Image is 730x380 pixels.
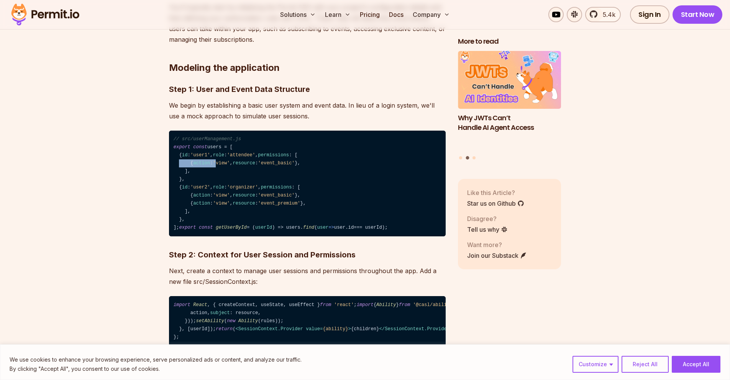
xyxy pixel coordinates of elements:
button: Go to slide 2 [466,156,469,160]
span: setAbility [196,318,225,324]
a: 5.4k [585,7,621,22]
span: resource [233,201,255,206]
span: import [174,302,190,308]
span: id [182,152,188,158]
span: subject [210,310,230,316]
a: Docs [386,7,407,22]
a: Start Now [673,5,723,24]
span: => [317,225,334,230]
button: Go to slide 3 [472,156,476,159]
span: permissions [261,185,292,190]
span: id [182,185,188,190]
button: Company [410,7,453,22]
span: 'react' [334,302,354,308]
span: 'user1' [190,152,210,158]
span: const [199,225,213,230]
span: React [193,302,207,308]
span: userId [255,225,272,230]
span: id [348,225,354,230]
span: permissions [258,152,289,158]
span: value [306,326,320,332]
span: resource [233,193,255,198]
a: Why JWTs Can’t Handle AI Agent AccessWhy JWTs Can’t Handle AI Agent Access [458,51,561,152]
span: action [193,193,210,198]
button: Solutions [277,7,319,22]
a: Star us on Github [467,199,524,208]
p: By clicking "Accept All", you consent to our use of cookies. [10,364,302,373]
button: Learn [322,7,354,22]
p: We use cookies to enhance your browsing experience, serve personalized ads or content, and analyz... [10,355,302,364]
span: SessionContext.Provider [238,326,303,332]
li: 2 of 3 [458,51,561,152]
a: Join our Substack [467,251,527,260]
span: 'event_basic' [258,193,295,198]
button: Customize [573,356,618,373]
span: role [213,152,224,158]
button: Reject All [622,356,669,373]
span: Ability [238,318,258,324]
span: user [317,225,328,230]
span: action [193,161,210,166]
strong: Step 2: Context for User Session and Permissions [169,250,356,259]
span: SessionContext.Provider [385,326,449,332]
span: const [193,144,207,150]
span: {ability} [323,326,348,332]
h2: More to read [458,37,561,46]
span: < = > [236,326,351,332]
span: role [213,185,224,190]
p: Like this Article? [467,188,524,197]
span: 'event_basic' [258,161,295,166]
code: users = [ { : , : , : [ { : , : }, ], }, { : , : , : [ { : , : }, { : , : }, ], }, ]; = ( ) => us... [169,131,446,237]
span: 'view' [213,161,230,166]
span: return [216,326,233,332]
a: Sign In [630,5,669,24]
span: find [303,225,314,230]
p: Next, create a context to manage user sessions and permissions throughout the app. Add a new file... [169,265,446,287]
img: Permit logo [8,2,83,28]
span: // src/userManagement.js [174,136,241,142]
p: Want more? [467,240,527,249]
span: 'view' [213,193,230,198]
a: Pricing [357,7,383,22]
span: action [193,201,210,206]
strong: Step 1: User and Event Data Structure [169,85,310,94]
span: 'attendee' [227,152,255,158]
p: We begin by establishing a basic user system and event data. In lieu of a login system, we'll use... [169,100,446,121]
span: import [357,302,374,308]
span: export [174,144,190,150]
code: , { createContext, useState, useEffect } ; { } ; { getUserById } ; = (); = ( ) => { [ability, set... [169,296,446,346]
span: from [399,302,410,308]
span: 'organizer' [227,185,258,190]
span: 'user2' [190,185,210,190]
button: Go to slide 1 [459,156,462,159]
img: Why JWTs Can’t Handle AI Agent Access [458,51,561,109]
span: from [320,302,331,308]
span: 'event_premium' [258,201,300,206]
h3: Why JWTs Can’t Handle AI Agent Access [458,113,561,133]
h2: Modeling the application [169,31,446,74]
span: 'view' [213,201,230,206]
p: Disagree? [467,214,508,223]
span: '@casl/ability' [413,302,455,308]
span: export [179,225,196,230]
span: </ > [379,326,452,332]
span: getUserById [216,225,247,230]
button: Accept All [672,356,720,373]
span: resource [233,161,255,166]
div: Posts [458,51,561,161]
span: Ability [376,302,396,308]
a: Tell us why [467,225,508,234]
span: {children} [236,326,453,332]
span: new [227,318,235,324]
span: 5.4k [598,10,615,19]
